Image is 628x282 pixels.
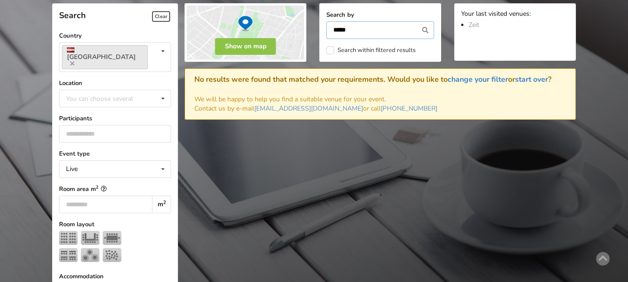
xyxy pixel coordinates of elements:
div: m [152,196,171,213]
a: start over [515,74,548,85]
a: change your filter [448,74,508,85]
img: Boardroom [103,231,121,245]
div: No results were found that matched your requirements. Would you like to or ? [194,75,566,84]
label: Location [59,79,171,88]
img: Show on map [185,3,306,62]
img: Banquet [81,248,99,262]
div: You can choose several [64,93,154,104]
div: Live [66,166,78,172]
a: [GEOGRAPHIC_DATA] [62,45,148,69]
label: Event type [59,149,171,158]
a: [EMAIL_ADDRESS][DOMAIN_NAME] [254,104,363,113]
button: Show on map [215,38,276,55]
p: We will be happy to help you find a suitable venue for your event. Contact us by e-mail or call [194,85,566,113]
div: Your last visited venues: [461,10,569,19]
a: Zeit [469,20,479,29]
label: Room layout [59,220,171,229]
a: [PHONE_NUMBER] [381,104,437,113]
img: Reception [103,248,121,262]
sup: 2 [96,184,99,190]
img: Classroom [59,248,78,262]
img: Theater [59,231,78,245]
label: Country [59,31,171,40]
span: Clear [152,11,170,22]
label: Search within filtered results [326,46,416,54]
span: Search [59,10,86,21]
label: Search by [326,10,434,20]
img: U-shape [81,231,99,245]
sup: 2 [163,199,166,206]
label: Accommodation [59,272,171,281]
label: Participants [59,114,171,123]
label: Room area m [59,184,171,194]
